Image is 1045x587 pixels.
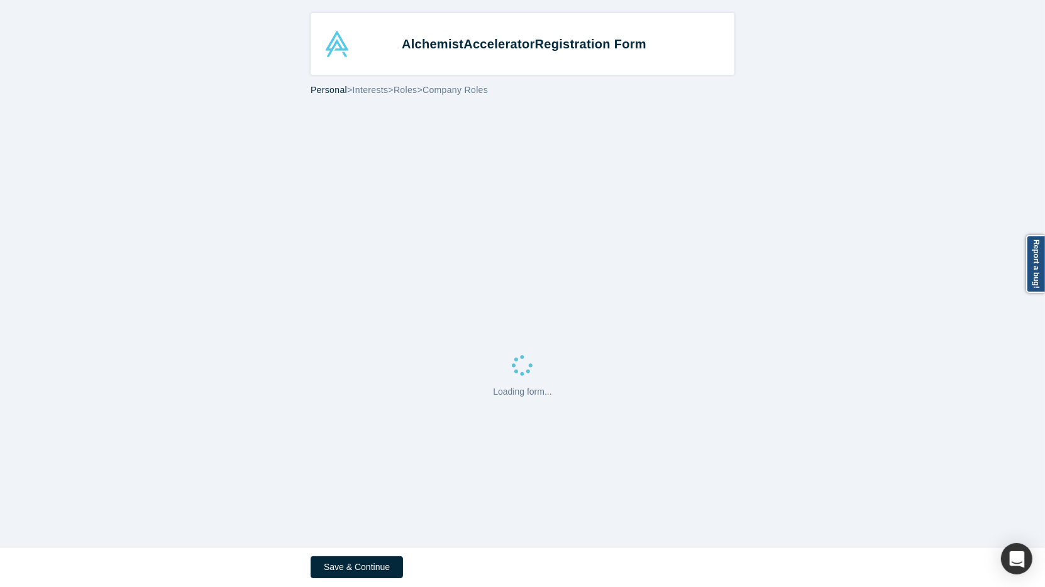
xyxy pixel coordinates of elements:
[1026,235,1045,293] a: Report a bug!
[311,85,347,95] span: Personal
[353,85,389,95] span: Interests
[324,31,350,57] img: Alchemist Accelerator Logo
[311,556,403,578] button: Save & Continue
[493,385,551,398] p: Loading form...
[311,84,734,97] div: > > >
[463,37,534,51] span: Accelerator
[394,85,417,95] span: Roles
[423,85,488,95] span: Company Roles
[402,37,646,51] strong: Alchemist Registration Form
